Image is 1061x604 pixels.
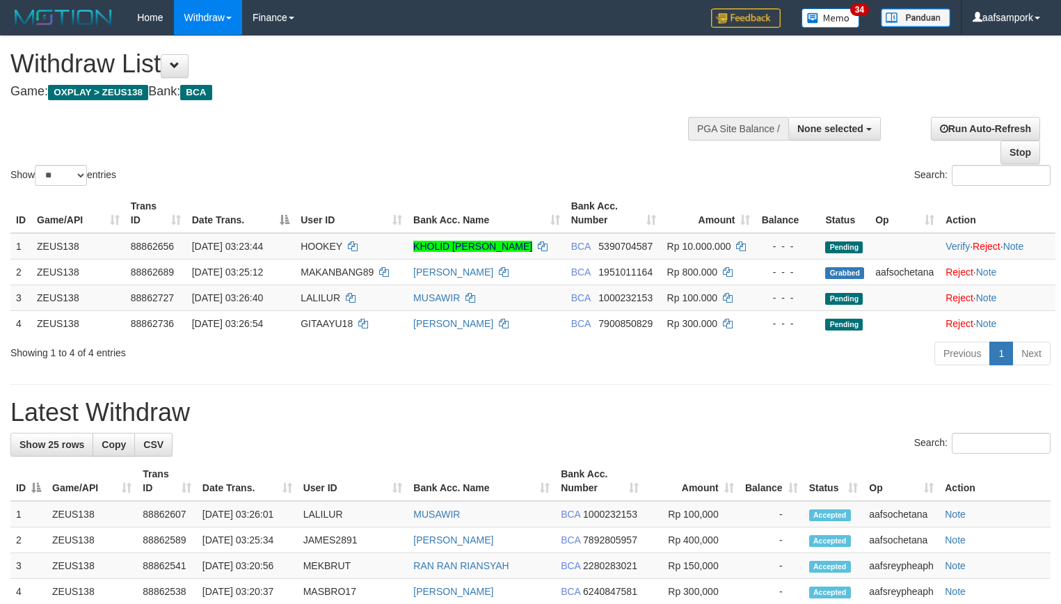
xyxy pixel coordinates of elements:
[197,553,298,579] td: [DATE] 03:20:56
[801,8,860,28] img: Button%20Memo.svg
[298,527,408,553] td: JAMES2891
[1012,342,1051,365] a: Next
[952,165,1051,186] input: Search:
[10,165,116,186] label: Show entries
[976,292,997,303] a: Note
[192,318,263,329] span: [DATE] 03:26:54
[10,399,1051,427] h1: Latest Withdraw
[662,193,756,233] th: Amount: activate to sort column ascending
[10,340,431,360] div: Showing 1 to 4 of 4 entries
[10,85,694,99] h4: Game: Bank:
[131,292,174,303] span: 88862727
[298,461,408,501] th: User ID: activate to sort column ascending
[583,560,637,571] span: Copy 2280283021 to clipboard
[10,50,694,78] h1: Withdraw List
[825,319,863,331] span: Pending
[583,534,637,546] span: Copy 7892805957 to clipboard
[940,285,1055,310] td: ·
[863,461,939,501] th: Op: activate to sort column ascending
[667,292,717,303] span: Rp 100.000
[192,292,263,303] span: [DATE] 03:26:40
[10,501,47,527] td: 1
[809,587,851,598] span: Accepted
[413,292,460,303] a: MUSAWIR
[125,193,186,233] th: Trans ID: activate to sort column ascending
[711,8,781,28] img: Feedback.jpg
[131,318,174,329] span: 88862736
[413,318,493,329] a: [PERSON_NAME]
[940,233,1055,260] td: · ·
[688,117,788,141] div: PGA Site Balance /
[413,509,460,520] a: MUSAWIR
[820,193,870,233] th: Status
[197,501,298,527] td: [DATE] 03:26:01
[180,85,212,100] span: BCA
[788,117,881,141] button: None selected
[561,509,580,520] span: BCA
[561,560,580,571] span: BCA
[10,233,31,260] td: 1
[47,501,137,527] td: ZEUS138
[809,535,851,547] span: Accepted
[301,292,340,303] span: LALILUR
[667,318,717,329] span: Rp 300.000
[137,461,197,501] th: Trans ID: activate to sort column ascending
[131,241,174,252] span: 88862656
[301,241,342,252] span: HOOKEY
[1000,141,1040,164] a: Stop
[598,292,653,303] span: Copy 1000232153 to clipboard
[644,501,740,527] td: Rp 100,000
[561,534,580,546] span: BCA
[10,433,93,456] a: Show 25 rows
[644,461,740,501] th: Amount: activate to sort column ascending
[137,553,197,579] td: 88862541
[10,7,116,28] img: MOTION_logo.png
[31,193,125,233] th: Game/API: activate to sort column ascending
[825,267,864,279] span: Grabbed
[19,439,84,450] span: Show 25 rows
[413,267,493,278] a: [PERSON_NAME]
[583,586,637,597] span: Copy 6240847581 to clipboard
[137,501,197,527] td: 88862607
[870,259,940,285] td: aafsochetana
[667,267,717,278] span: Rp 800.000
[31,259,125,285] td: ZEUS138
[143,439,163,450] span: CSV
[571,292,591,303] span: BCA
[940,259,1055,285] td: ·
[408,461,555,501] th: Bank Acc. Name: activate to sort column ascending
[10,259,31,285] td: 2
[31,285,125,310] td: ZEUS138
[598,267,653,278] span: Copy 1951011164 to clipboard
[35,165,87,186] select: Showentries
[197,461,298,501] th: Date Trans.: activate to sort column ascending
[761,239,814,253] div: - - -
[934,342,990,365] a: Previous
[571,267,591,278] span: BCA
[561,586,580,597] span: BCA
[945,560,966,571] a: Note
[931,117,1040,141] a: Run Auto-Refresh
[10,310,31,336] td: 4
[945,586,966,597] a: Note
[413,560,509,571] a: RAN RAN RIANSYAH
[761,265,814,279] div: - - -
[940,193,1055,233] th: Action
[939,461,1051,501] th: Action
[644,527,740,553] td: Rp 400,000
[940,310,1055,336] td: ·
[881,8,950,27] img: panduan.png
[809,561,851,573] span: Accepted
[301,267,374,278] span: MAKANBANG89
[192,267,263,278] span: [DATE] 03:25:12
[583,509,637,520] span: Copy 1000232153 to clipboard
[413,534,493,546] a: [PERSON_NAME]
[667,241,731,252] span: Rp 10.000.000
[298,501,408,527] td: LALILUR
[571,241,591,252] span: BCA
[102,439,126,450] span: Copy
[863,501,939,527] td: aafsochetana
[301,318,353,329] span: GITAAYU18
[973,241,1000,252] a: Reject
[413,586,493,597] a: [PERSON_NAME]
